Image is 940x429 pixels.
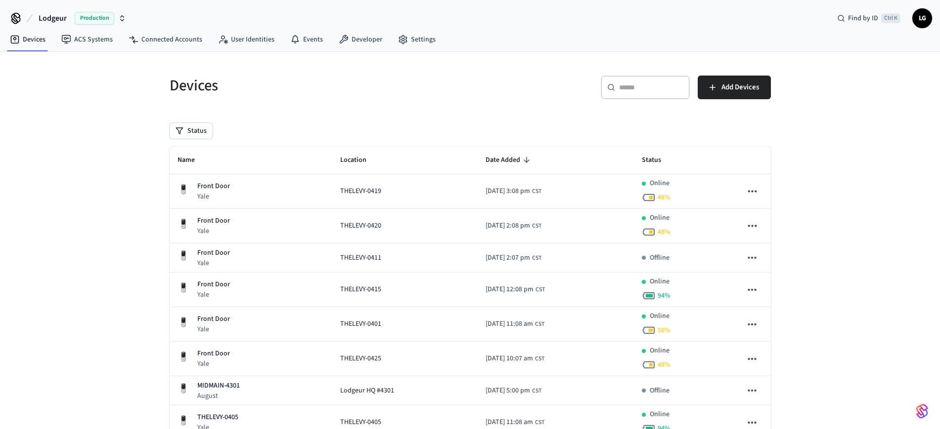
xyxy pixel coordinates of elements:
a: Settings [390,31,444,48]
div: America/Guatemala [486,253,541,263]
span: CST [535,418,544,427]
span: Name [178,153,208,168]
button: LG [912,8,932,28]
div: Find by IDCtrl K [829,9,908,27]
span: LG [913,9,931,27]
p: Online [650,276,670,287]
img: Yale Assure Touchscreen Wifi Smart Lock, Satin Nickel, Front [178,184,189,195]
p: MIDMAIN-4301 [197,381,240,391]
p: Front Door [197,349,230,359]
img: Yale Assure Touchscreen Wifi Smart Lock, Satin Nickel, Front [178,415,189,427]
div: America/Guatemala [486,319,544,329]
span: 48 % [658,360,671,370]
p: Front Door [197,279,230,290]
p: Yale [197,290,230,300]
span: 58 % [658,325,671,335]
span: CST [532,187,541,196]
span: [DATE] 10:07 am [486,353,533,364]
img: Yale Assure Touchscreen Wifi Smart Lock, Satin Nickel, Front [178,218,189,230]
span: THELEVY-0419 [340,186,381,196]
p: Online [650,311,670,321]
span: [DATE] 3:08 pm [486,186,530,196]
p: THELEVY-0405 [197,412,238,423]
span: [DATE] 2:07 pm [486,253,530,263]
p: Online [650,213,670,223]
p: Front Door [197,314,230,324]
span: THELEVY-0401 [340,319,381,329]
span: Lodgeur [39,12,67,24]
p: Front Door [197,216,230,226]
span: CST [532,387,541,395]
img: Yale Assure Touchscreen Wifi Smart Lock, Satin Nickel, Front [178,250,189,262]
p: Online [650,178,670,189]
p: Front Door [197,181,230,192]
img: Yale Assure Touchscreen Wifi Smart Lock, Satin Nickel, Front [178,282,189,294]
span: Add Devices [721,81,759,94]
p: Offline [650,253,670,263]
a: Developer [331,31,390,48]
p: Yale [197,324,230,334]
span: [DATE] 5:00 pm [486,386,530,396]
span: [DATE] 11:08 am [486,417,533,428]
img: Yale Assure Touchscreen Wifi Smart Lock, Satin Nickel, Front [178,316,189,328]
span: Date Added [486,153,533,168]
span: CST [535,354,544,363]
span: Status [642,153,674,168]
a: Connected Accounts [121,31,210,48]
span: CST [536,285,545,294]
p: August [197,391,240,401]
span: Find by ID [848,13,878,23]
button: Add Devices [698,76,771,99]
span: [DATE] 11:08 am [486,319,533,329]
span: 48 % [658,227,671,237]
button: Status [170,123,213,139]
span: 94 % [658,291,671,301]
h5: Devices [170,76,464,96]
span: 48 % [658,193,671,202]
span: Ctrl K [881,13,900,23]
span: THELEVY-0411 [340,253,381,263]
div: America/Guatemala [486,221,541,231]
span: [DATE] 12:08 pm [486,284,534,295]
div: America/Guatemala [486,417,544,428]
span: Location [340,153,379,168]
span: THELEVY-0405 [340,417,381,428]
p: Online [650,346,670,356]
span: THELEVY-0425 [340,353,381,364]
span: Lodgeur HQ #4301 [340,386,394,396]
a: Events [282,31,331,48]
img: Yale Assure Touchscreen Wifi Smart Lock, Satin Nickel, Front [178,383,189,394]
span: [DATE] 2:08 pm [486,221,530,231]
div: America/Guatemala [486,386,541,396]
a: ACS Systems [53,31,121,48]
div: America/Guatemala [486,186,541,196]
img: SeamLogoGradient.69752ec5.svg [916,403,928,419]
span: CST [532,254,541,263]
span: CST [532,222,541,231]
p: Yale [197,359,230,369]
span: Production [75,12,114,25]
img: Yale Assure Touchscreen Wifi Smart Lock, Satin Nickel, Front [178,351,189,363]
div: America/Guatemala [486,284,545,295]
a: Devices [2,31,53,48]
span: THELEVY-0415 [340,284,381,295]
a: User Identities [210,31,282,48]
p: Yale [197,226,230,236]
span: THELEVY-0420 [340,221,381,231]
p: Yale [197,192,230,201]
p: Offline [650,386,670,396]
p: Online [650,409,670,420]
div: America/Guatemala [486,353,544,364]
p: Yale [197,258,230,268]
span: CST [535,320,544,329]
p: Front Door [197,248,230,258]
